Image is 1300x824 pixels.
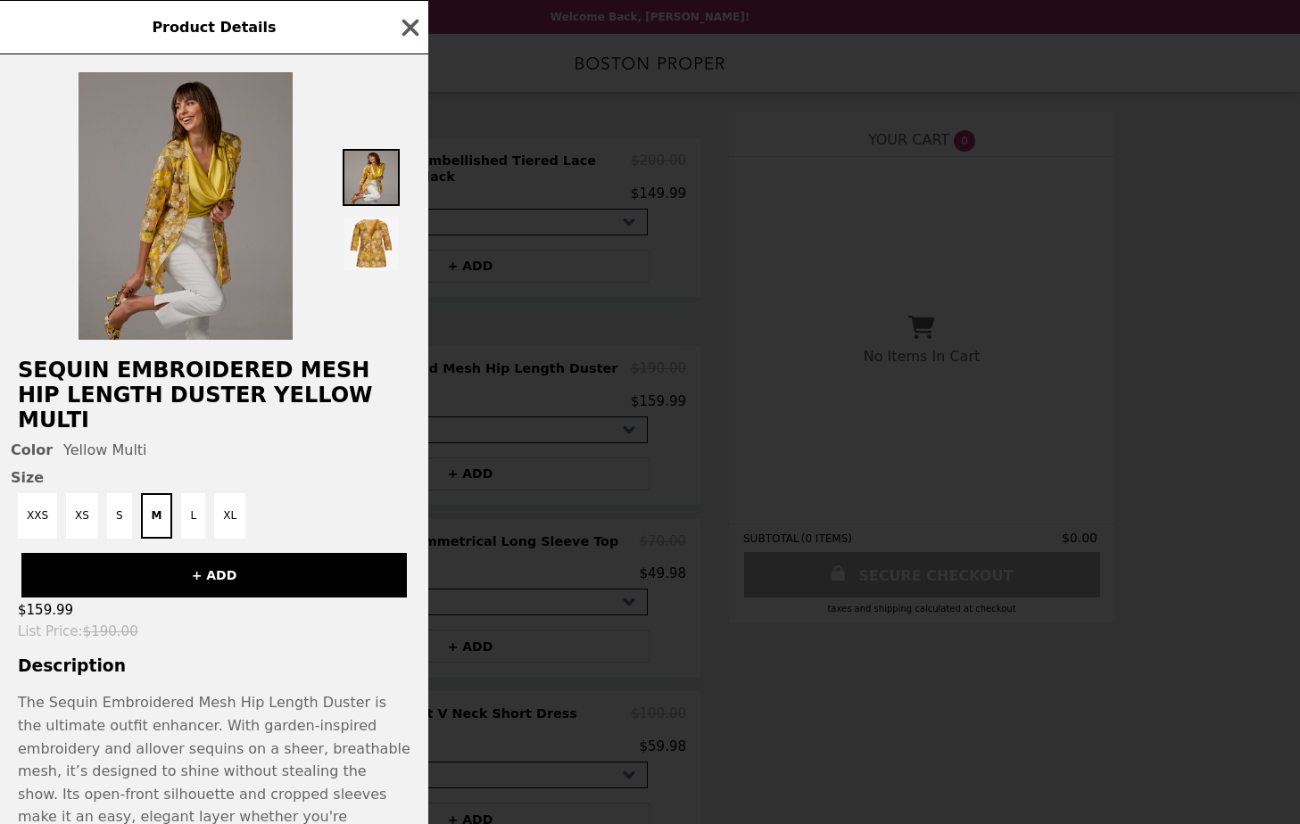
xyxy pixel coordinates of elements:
span: Size [11,469,418,486]
button: + ADD [21,553,407,597]
img: Yellow Multi / M [79,72,293,340]
span: Color [11,441,53,458]
button: XXS [18,493,57,539]
button: XS [66,493,98,539]
img: Thumbnail 1 [343,149,400,206]
button: M [141,493,173,539]
img: Thumbnail 2 [343,215,400,272]
button: L [181,493,205,539]
div: Yellow Multi [11,441,418,458]
span: $190.00 [83,623,138,639]
button: XL [214,493,245,539]
span: Product Details [152,19,276,36]
button: S [107,493,132,539]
